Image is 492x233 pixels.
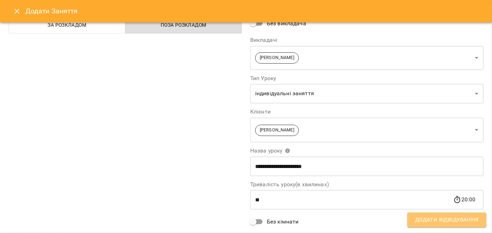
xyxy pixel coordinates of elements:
[250,84,484,104] div: індивідуальні заняття
[285,148,290,154] svg: Вкажіть назву уроку або виберіть клієнтів
[267,218,299,226] span: Без кімнати
[250,182,484,187] label: Тривалість уроку(в хвилинах)
[130,21,238,29] span: Поза розкладом
[250,148,290,154] span: Назва уроку
[8,3,25,20] button: Close
[256,54,299,61] span: [PERSON_NAME]
[267,19,306,28] span: Без викладача
[256,127,299,134] span: [PERSON_NAME]
[13,21,121,29] span: За розкладом
[25,6,484,17] h6: Додати Заняття
[250,109,484,115] label: Клієнти
[250,117,484,142] div: [PERSON_NAME]
[250,37,484,43] label: Викладачі
[415,215,479,225] span: Додати Відвідування
[8,17,125,33] button: За розкладом
[250,76,484,81] label: Тип Уроку
[407,213,486,227] button: Додати Відвідування
[125,17,242,33] button: Поза розкладом
[250,46,484,70] div: [PERSON_NAME]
